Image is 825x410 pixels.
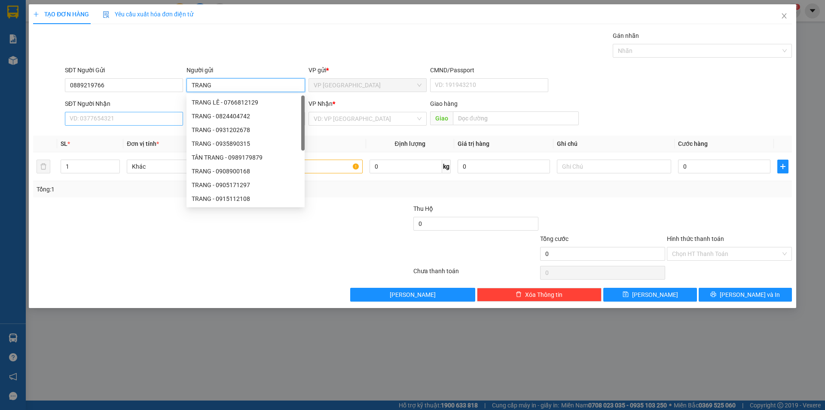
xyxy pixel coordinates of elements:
[55,12,82,68] b: BIÊN NHẬN GỬI HÀNG
[699,288,792,302] button: printer[PERSON_NAME] và In
[442,160,451,173] span: kg
[390,290,436,299] span: [PERSON_NAME]
[430,100,458,107] span: Giao hàng
[186,178,305,192] div: TRANG - 0905171297
[11,11,54,54] img: logo.jpg
[458,140,489,147] span: Giá trị hàng
[777,160,788,173] button: plus
[781,12,788,19] span: close
[557,160,671,173] input: Ghi Chú
[413,205,433,212] span: Thu Hộ
[72,33,118,40] b: [DOMAIN_NAME]
[127,140,159,147] span: Đơn vị tính
[778,163,788,170] span: plus
[458,160,550,173] input: 0
[103,11,193,18] span: Yêu cầu xuất hóa đơn điện tử
[412,266,539,281] div: Chưa thanh toán
[186,164,305,178] div: TRANG - 0908900168
[33,11,89,18] span: TẠO ĐƠN HÀNG
[11,55,49,96] b: [PERSON_NAME]
[553,136,675,152] th: Ghi chú
[477,288,602,302] button: deleteXóa Thông tin
[132,160,236,173] span: Khác
[430,111,453,125] span: Giao
[192,125,299,135] div: TRANG - 0931202678
[33,11,39,17] span: plus
[186,137,305,151] div: TRANG - 0935890315
[93,11,114,31] img: logo.jpg
[72,41,118,52] li: (c) 2017
[613,32,639,39] label: Gán nhãn
[192,139,299,148] div: TRANG - 0935890315
[192,153,299,162] div: TÂN TRANG - 0989179879
[186,109,305,123] div: TRANG - 0824404742
[192,111,299,121] div: TRANG - 0824404742
[186,65,305,75] div: Người gửi
[603,288,697,302] button: save[PERSON_NAME]
[632,290,678,299] span: [PERSON_NAME]
[772,4,796,28] button: Close
[350,288,475,302] button: [PERSON_NAME]
[37,185,318,194] div: Tổng: 1
[186,96,305,109] div: TRANG LÊ - 0766812129
[453,111,579,125] input: Dọc đường
[192,180,299,190] div: TRANG - 0905171297
[186,192,305,206] div: TRANG - 0915112108
[186,151,305,164] div: TÂN TRANG - 0989179879
[309,65,427,75] div: VP gửi
[540,235,568,242] span: Tổng cước
[395,140,425,147] span: Định lượng
[186,123,305,137] div: TRANG - 0931202678
[248,160,362,173] input: VD: Bàn, Ghế
[192,166,299,176] div: TRANG - 0908900168
[678,140,708,147] span: Cước hàng
[192,98,299,107] div: TRANG LÊ - 0766812129
[516,291,522,298] span: delete
[37,160,50,173] button: delete
[309,100,333,107] span: VP Nhận
[314,79,422,92] span: VP Ninh Hòa
[61,140,67,147] span: SL
[103,11,110,18] img: icon
[720,290,780,299] span: [PERSON_NAME] và In
[430,65,548,75] div: CMND/Passport
[65,99,183,108] div: SĐT Người Nhận
[623,291,629,298] span: save
[192,194,299,203] div: TRANG - 0915112108
[710,291,716,298] span: printer
[65,65,183,75] div: SĐT Người Gửi
[525,290,562,299] span: Xóa Thông tin
[667,235,724,242] label: Hình thức thanh toán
